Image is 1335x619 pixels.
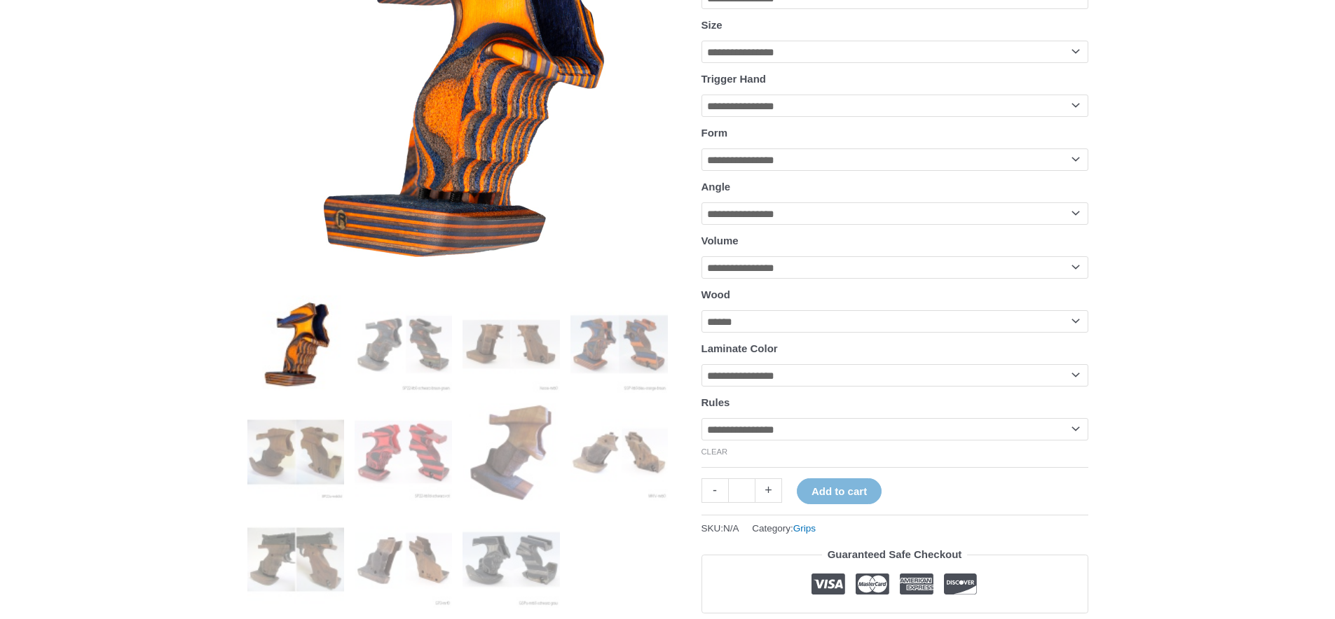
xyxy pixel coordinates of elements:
[463,403,560,501] img: Rink Grip for Sport Pistol - Image 7
[797,478,882,504] button: Add to cart
[355,295,452,393] img: Rink Grip for Sport Pistol - Image 2
[355,511,452,608] img: Rink Grip for Sport Pistol - Image 10
[755,478,782,503] a: +
[701,19,723,31] label: Size
[247,403,345,501] img: Rink Grip for Sport Pistol - Image 5
[701,73,767,85] label: Trigger Hand
[463,295,560,393] img: Rink Grip for Sport Pistol - Image 3
[463,511,560,608] img: Rink Grip for Sport Pistol - Image 11
[570,295,668,393] img: Rink Grip for Sport Pistol - Image 4
[701,447,728,456] a: Clear options
[728,478,755,503] input: Product quantity
[701,520,739,537] span: SKU:
[701,288,730,300] label: Wood
[752,520,816,537] span: Category:
[701,396,730,408] label: Rules
[247,511,345,608] img: Rink Grip for Sport Pistol - Image 9
[570,403,668,501] img: Rink Sport Pistol Grip
[355,403,452,501] img: Rink Grip for Sport Pistol - Image 6
[822,545,968,564] legend: Guaranteed Safe Checkout
[247,295,345,393] img: Rink Grip for Sport Pistol
[723,523,739,534] span: N/A
[701,478,728,503] a: -
[701,235,739,246] label: Volume
[701,342,778,354] label: Laminate Color
[701,181,731,193] label: Angle
[701,127,728,139] label: Form
[793,523,816,534] a: Grips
